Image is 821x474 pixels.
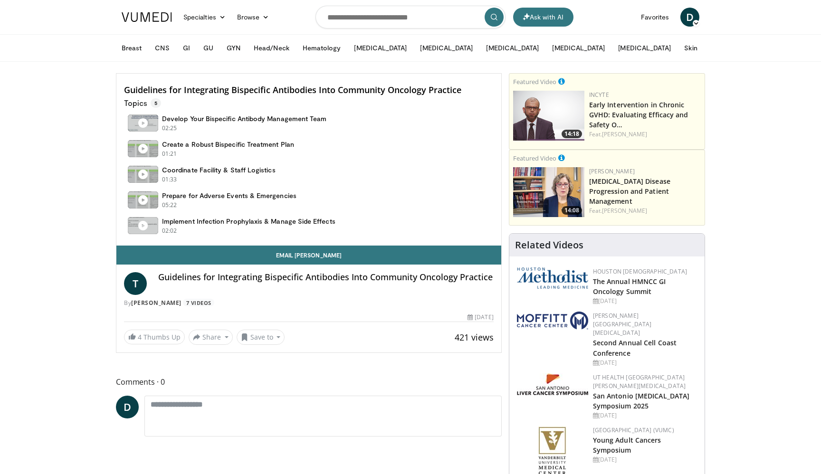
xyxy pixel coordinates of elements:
[515,239,583,251] h4: Related Videos
[562,130,582,138] span: 14:18
[513,167,584,217] a: 14:08
[513,154,556,162] small: Featured Video
[124,299,494,307] div: By
[517,373,588,395] img: 7870b224-cac5-491b-891c-8f641f094b6d.jpeg.150x105_q85_autocrop_double_scale_upscale_version-0.2.jpg
[593,391,690,410] a: San Antonio [MEDICAL_DATA] Symposium 2025
[546,38,611,57] button: [MEDICAL_DATA]
[162,166,276,174] h4: Coordinate Facility & Staff Logistics
[221,38,246,57] button: GYN
[189,330,233,345] button: Share
[162,140,294,149] h4: Create a Robust Bispecific Treatment Plan
[513,91,584,141] a: 14:18
[589,130,701,139] div: Feat.
[513,167,584,217] img: d4c48d29-6d22-4e1c-a972-e335efe90c94.png.150x105_q85_crop-smart_upscale.png
[162,191,296,200] h4: Prepare for Adverse Events & Emergencies
[122,12,172,22] img: VuMedi Logo
[414,38,478,57] button: [MEDICAL_DATA]
[162,175,177,184] p: 01:33
[480,38,544,57] button: [MEDICAL_DATA]
[589,207,701,215] div: Feat.
[612,38,677,57] button: [MEDICAL_DATA]
[589,167,635,175] a: [PERSON_NAME]
[183,299,214,307] a: 7 Videos
[178,8,231,27] a: Specialties
[124,272,147,295] a: T
[602,207,647,215] a: [PERSON_NAME]
[468,313,493,322] div: [DATE]
[116,396,139,418] a: D
[593,411,697,420] div: [DATE]
[198,38,219,57] button: GU
[513,91,584,141] img: b268d3bb-84af-4da6-ad4f-6776a949c467.png.150x105_q85_crop-smart_upscale.png
[513,77,556,86] small: Featured Video
[162,150,177,158] p: 01:21
[593,312,652,337] a: [PERSON_NAME][GEOGRAPHIC_DATA][MEDICAL_DATA]
[162,227,177,235] p: 02:02
[162,201,177,209] p: 05:22
[124,330,185,344] a: 4 Thumbs Up
[593,297,697,305] div: [DATE]
[589,91,609,99] a: Incyte
[162,217,335,226] h4: Implement Infection Prophylaxis & Manage Side Effects
[680,8,699,27] a: D
[589,177,670,206] a: [MEDICAL_DATA] Disease Progression and Patient Management
[593,455,697,464] div: [DATE]
[593,436,661,455] a: Young Adult Cancers Symposium
[513,8,573,27] button: Ask with AI
[602,130,647,138] a: [PERSON_NAME]
[162,114,326,123] h4: Develop Your Bispecific Antibody Management Team
[138,332,142,341] span: 4
[177,38,196,57] button: GI
[517,312,588,330] img: c5560393-9563-4b4a-b01b-f05df246bde3.png.150x105_q85_autocrop_double_scale_upscale_version-0.2.png
[517,267,588,289] img: 5e4488cc-e109-4a4e-9fd9-73bb9237ee91.png.150x105_q85_autocrop_double_scale_upscale_version-0.2.png
[124,85,494,95] h4: Guidelines for Integrating Bispecific Antibodies Into Community Oncology Practice
[562,206,582,215] span: 14:08
[248,38,295,57] button: Head/Neck
[297,38,347,57] button: Hematology
[116,246,501,265] a: Email [PERSON_NAME]
[131,299,181,307] a: [PERSON_NAME]
[455,332,494,343] span: 421 views
[151,98,161,108] span: 5
[593,359,697,367] div: [DATE]
[231,8,275,27] a: Browse
[162,124,177,133] p: 02:25
[593,426,674,434] a: [GEOGRAPHIC_DATA] (VUMC)
[116,376,502,388] span: Comments 0
[237,330,285,345] button: Save to
[116,38,147,57] button: Breast
[315,6,506,28] input: Search topics, interventions
[593,338,677,357] a: Second Annual Cell Coast Conference
[678,38,703,57] button: Skin
[158,272,494,283] h4: Guidelines for Integrating Bispecific Antibodies Into Community Oncology Practice
[149,38,175,57] button: CNS
[348,38,412,57] button: [MEDICAL_DATA]
[593,267,687,275] a: Houston [DEMOGRAPHIC_DATA]
[593,277,666,296] a: The Annual HMNCC GI Oncology Summit
[593,373,686,390] a: UT Health [GEOGRAPHIC_DATA][PERSON_NAME][MEDICAL_DATA]
[635,8,675,27] a: Favorites
[124,98,161,108] p: Topics
[589,100,688,129] a: Early Intervention in Chronic GVHD: Evaluating Efficacy and Safety O…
